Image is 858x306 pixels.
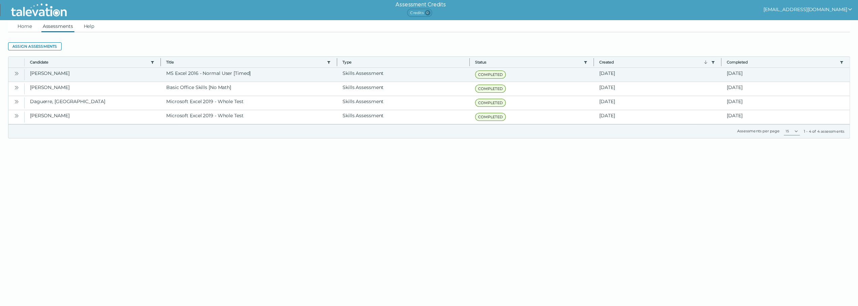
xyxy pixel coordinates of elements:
[161,68,337,82] clr-dg-cell: MS Excel 2016 - Normal User [Timed]
[475,99,506,107] span: COMPLETED
[14,85,19,90] cds-icon: Open
[337,82,470,96] clr-dg-cell: Skills Assessment
[475,85,506,93] span: COMPLETED
[737,129,780,133] label: Assessments per page
[25,96,161,110] clr-dg-cell: Daguerre, [GEOGRAPHIC_DATA]
[158,55,163,69] button: Column resize handle
[721,68,850,82] clr-dg-cell: [DATE]
[475,113,506,121] span: COMPLETED
[337,110,470,124] clr-dg-cell: Skills Assessment
[82,20,96,32] a: Help
[25,68,161,82] clr-dg-cell: [PERSON_NAME]
[337,68,470,82] clr-dg-cell: Skills Assessment
[166,59,324,65] button: Title
[721,82,850,96] clr-dg-cell: [DATE]
[8,2,70,18] img: Talevation_Logo_Transparent_white.png
[25,110,161,124] clr-dg-cell: [PERSON_NAME]
[599,59,708,65] button: Created
[343,59,464,65] span: Type
[594,82,721,96] clr-dg-cell: [DATE]
[425,10,430,15] span: 0
[14,113,19,119] cds-icon: Open
[161,82,337,96] clr-dg-cell: Basic Office Skills [No Math]
[30,59,148,65] button: Candidate
[594,68,721,82] clr-dg-cell: [DATE]
[763,5,853,13] button: show user actions
[721,96,850,110] clr-dg-cell: [DATE]
[8,42,62,50] button: Assign assessments
[12,83,21,91] button: Open
[395,1,445,9] h6: Assessment Credits
[335,55,339,69] button: Column resize handle
[407,9,432,17] span: Credits
[592,55,596,69] button: Column resize handle
[12,112,21,120] button: Open
[161,96,337,110] clr-dg-cell: Microsoft Excel 2019 - Whole Test
[41,20,74,32] a: Assessments
[161,110,337,124] clr-dg-cell: Microsoft Excel 2019 - Whole Test
[594,110,721,124] clr-dg-cell: [DATE]
[475,71,506,79] span: COMPLETED
[721,110,850,124] clr-dg-cell: [DATE]
[727,59,837,65] button: Completed
[804,129,844,134] div: 1 - 4 of 4 assessments
[12,97,21,105] button: Open
[594,96,721,110] clr-dg-cell: [DATE]
[16,20,33,32] a: Home
[14,99,19,104] cds-icon: Open
[12,69,21,77] button: Open
[25,82,161,96] clr-dg-cell: [PERSON_NAME]
[475,59,581,65] button: Status
[719,55,723,69] button: Column resize handle
[467,55,472,69] button: Column resize handle
[14,71,19,76] cds-icon: Open
[337,96,470,110] clr-dg-cell: Skills Assessment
